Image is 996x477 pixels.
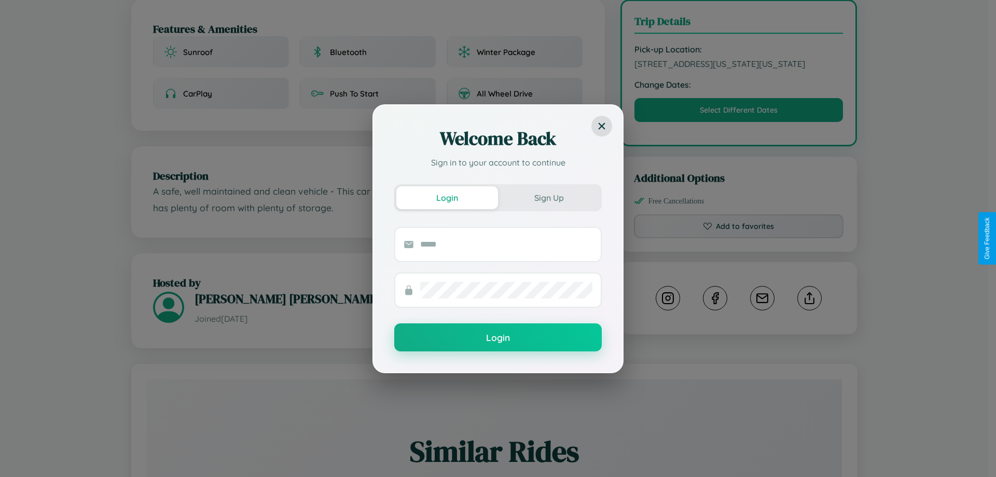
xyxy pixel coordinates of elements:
button: Login [396,186,498,209]
button: Sign Up [498,186,600,209]
p: Sign in to your account to continue [394,156,602,169]
h2: Welcome Back [394,126,602,151]
div: Give Feedback [984,217,991,260]
button: Login [394,323,602,351]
